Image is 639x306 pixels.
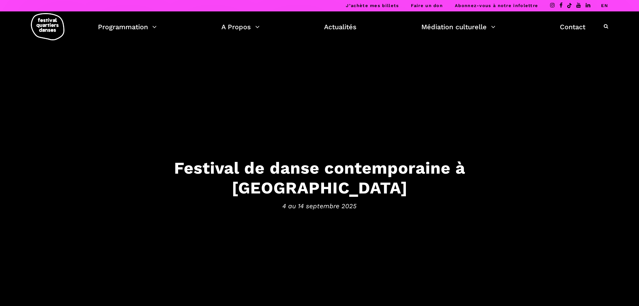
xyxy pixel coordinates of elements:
[411,3,443,8] a: Faire un don
[560,21,585,33] a: Contact
[112,158,528,198] h3: Festival de danse contemporaine à [GEOGRAPHIC_DATA]
[98,21,157,33] a: Programmation
[324,21,357,33] a: Actualités
[455,3,538,8] a: Abonnez-vous à notre infolettre
[31,13,64,40] img: logo-fqd-med
[112,201,528,211] span: 4 au 14 septembre 2025
[221,21,260,33] a: A Propos
[346,3,399,8] a: J’achète mes billets
[601,3,608,8] a: EN
[421,21,495,33] a: Médiation culturelle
